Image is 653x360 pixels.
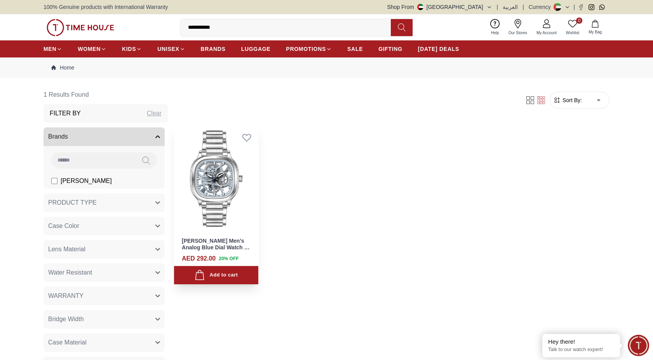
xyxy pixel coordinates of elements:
[418,42,459,56] a: [DATE] DEALS
[387,3,492,11] button: Shop From[GEOGRAPHIC_DATA]
[573,3,575,11] span: |
[553,96,582,104] button: Sort By:
[561,96,582,104] span: Sort By:
[589,4,594,10] a: Instagram
[50,109,81,118] h3: Filter By
[51,64,74,71] a: Home
[44,3,168,11] span: 100% Genuine products with International Warranty
[44,263,165,282] button: Water Resistant
[578,4,584,10] a: Facebook
[497,3,498,11] span: |
[48,221,79,231] span: Case Color
[48,338,87,347] span: Case Material
[599,4,605,10] a: Whatsapp
[347,45,363,53] span: SALE
[44,193,165,212] button: PRODUCT TYPE
[504,17,532,37] a: Our Stores
[182,238,250,257] a: [PERSON_NAME] Men's Analog Blue Dial Watch - LC07974.300
[576,17,582,24] span: 0
[503,3,518,11] button: العربية
[48,268,92,277] span: Water Resistant
[44,85,168,104] h6: 1 Results Found
[505,30,530,36] span: Our Stores
[522,3,524,11] span: |
[174,126,258,231] img: Lee Cooper Men's Analog Blue Dial Watch - LC07974.300
[44,45,56,53] span: MEN
[78,45,101,53] span: WOMEN
[182,254,216,263] h4: AED 292.00
[241,45,271,53] span: LUGGAGE
[548,338,614,346] div: Hey there!
[347,42,363,56] a: SALE
[44,57,609,78] nav: Breadcrumb
[561,17,584,37] a: 0Wishlist
[378,45,402,53] span: GIFTING
[157,45,179,53] span: UNISEX
[174,266,258,284] button: Add to cart
[201,45,226,53] span: BRANDS
[219,255,239,262] span: 20 % OFF
[48,245,85,254] span: Lens Material
[47,19,114,36] img: ...
[488,30,502,36] span: Help
[44,240,165,259] button: Lens Material
[157,42,185,56] a: UNISEX
[417,4,423,10] img: United Arab Emirates
[48,291,84,301] span: WARRANTY
[195,270,238,280] div: Add to cart
[48,315,84,324] span: Bridge Width
[44,333,165,352] button: Case Material
[548,346,614,353] p: Talk to our watch expert!
[201,42,226,56] a: BRANDS
[44,42,62,56] a: MEN
[122,45,136,53] span: KIDS
[241,42,271,56] a: LUGGAGE
[44,287,165,305] button: WARRANTY
[44,127,165,146] button: Brands
[122,42,142,56] a: KIDS
[529,3,554,11] div: Currency
[533,30,560,36] span: My Account
[628,335,649,356] div: Chat Widget
[44,217,165,235] button: Case Color
[418,45,459,53] span: [DATE] DEALS
[486,17,504,37] a: Help
[378,42,402,56] a: GIFTING
[48,132,68,141] span: Brands
[286,45,326,53] span: PROMOTIONS
[147,109,162,118] div: Clear
[48,198,97,207] span: PRODUCT TYPE
[584,18,606,37] button: My Bag
[44,310,165,329] button: Bridge Width
[563,30,582,36] span: Wishlist
[51,178,57,184] input: [PERSON_NAME]
[585,29,605,35] span: My Bag
[61,176,112,186] span: [PERSON_NAME]
[286,42,332,56] a: PROMOTIONS
[78,42,106,56] a: WOMEN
